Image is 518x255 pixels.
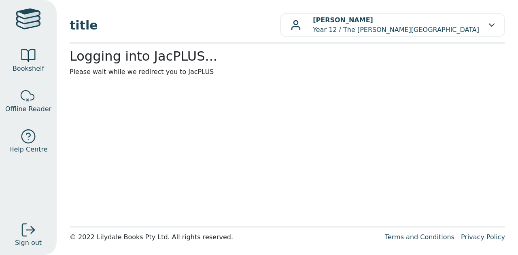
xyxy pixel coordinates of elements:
[280,13,505,37] button: [PERSON_NAME]Year 12 / The [PERSON_NAME][GEOGRAPHIC_DATA]
[13,64,44,74] span: Bookshelf
[9,145,47,154] span: Help Centre
[15,238,42,248] span: Sign out
[70,16,280,34] span: title
[385,233,454,241] a: Terms and Conditions
[70,48,505,64] h2: Logging into JacPLUS...
[313,15,479,35] p: Year 12 / The [PERSON_NAME][GEOGRAPHIC_DATA]
[5,104,51,114] span: Offline Reader
[313,16,373,24] b: [PERSON_NAME]
[70,232,378,242] div: © 2022 Lilydale Books Pty Ltd. All rights reserved.
[70,67,505,77] p: Please wait while we redirect you to JacPLUS
[461,233,505,241] a: Privacy Policy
